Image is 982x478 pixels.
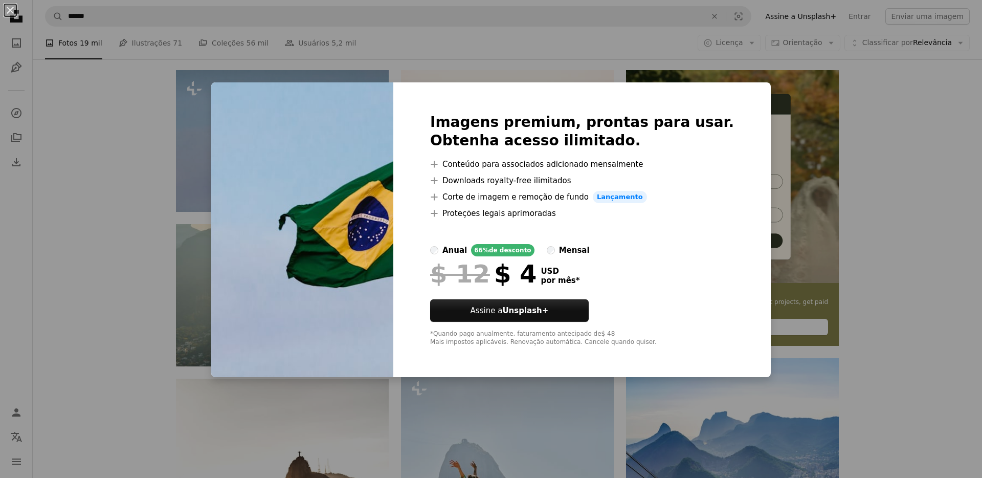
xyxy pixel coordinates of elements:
li: Downloads royalty-free ilimitados [430,175,734,187]
div: anual [442,244,467,256]
span: $ 12 [430,260,490,287]
strong: Unsplash+ [502,306,548,315]
div: $ 4 [430,260,537,287]
li: Corte de imagem e remoção de fundo [430,191,734,203]
button: Assine aUnsplash+ [430,299,589,322]
span: por mês * [541,276,579,285]
h2: Imagens premium, prontas para usar. Obtenha acesso ilimitado. [430,113,734,150]
div: mensal [559,244,590,256]
div: *Quando pago anualmente, faturamento antecipado de $ 48 Mais impostos aplicáveis. Renovação autom... [430,330,734,346]
div: 66% de desconto [471,244,534,256]
input: anual66%de desconto [430,246,438,254]
input: mensal [547,246,555,254]
img: premium_photo-1667868018725-36d4a1f32922 [211,82,393,377]
li: Proteções legais aprimoradas [430,207,734,220]
li: Conteúdo para associados adicionado mensalmente [430,158,734,170]
span: USD [541,267,579,276]
span: Lançamento [593,191,647,203]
